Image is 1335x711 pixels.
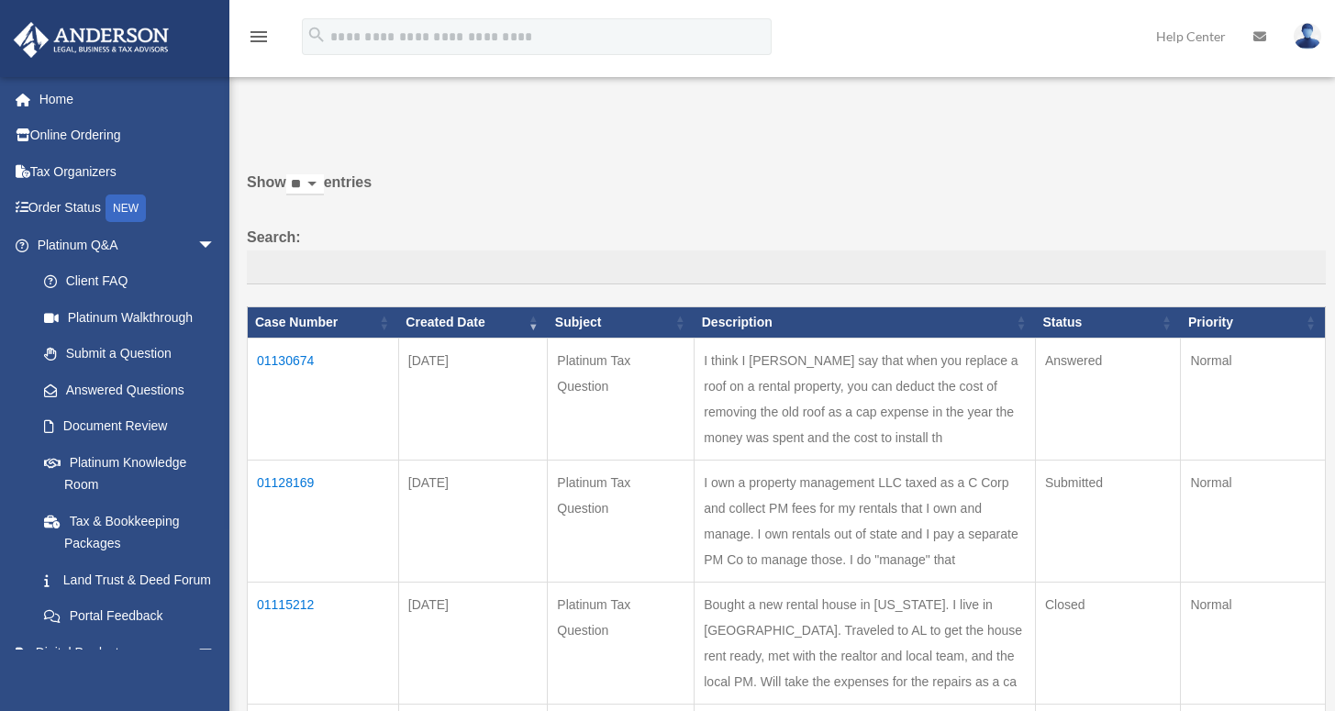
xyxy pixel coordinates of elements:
input: Search: [247,250,1326,285]
a: Tax & Bookkeeping Packages [26,503,234,561]
a: Digital Productsarrow_drop_down [13,634,243,671]
td: Platinum Tax Question [548,582,695,704]
th: Case Number: activate to sort column ascending [248,307,399,339]
img: User Pic [1294,23,1321,50]
td: Bought a new rental house in [US_STATE]. I live in [GEOGRAPHIC_DATA]. Traveled to AL to get the h... [695,582,1036,704]
label: Show entries [247,170,1326,214]
td: 01115212 [248,582,399,704]
a: Submit a Question [26,336,234,372]
select: Showentries [286,174,324,195]
td: 01128169 [248,460,399,582]
i: menu [248,26,270,48]
a: Tax Organizers [13,153,243,190]
a: Platinum Knowledge Room [26,444,234,503]
td: Platinum Tax Question [548,460,695,582]
a: Home [13,81,243,117]
td: Closed [1035,582,1181,704]
td: Submitted [1035,460,1181,582]
a: Answered Questions [26,372,225,408]
th: Description: activate to sort column ascending [695,307,1036,339]
td: Platinum Tax Question [548,338,695,460]
td: 01130674 [248,338,399,460]
th: Priority: activate to sort column ascending [1181,307,1326,339]
span: arrow_drop_down [197,227,234,264]
a: Order StatusNEW [13,190,243,228]
a: menu [248,32,270,48]
a: Platinum Walkthrough [26,299,234,336]
th: Subject: activate to sort column ascending [548,307,695,339]
td: [DATE] [398,460,547,582]
a: Land Trust & Deed Forum [26,561,234,598]
a: Document Review [26,408,234,445]
i: search [306,25,327,45]
td: Normal [1181,460,1326,582]
a: Client FAQ [26,263,234,300]
a: Portal Feedback [26,598,234,635]
td: I own a property management LLC taxed as a C Corp and collect PM fees for my rentals that I own a... [695,460,1036,582]
td: Normal [1181,338,1326,460]
td: Answered [1035,338,1181,460]
th: Status: activate to sort column ascending [1035,307,1181,339]
a: Online Ordering [13,117,243,154]
a: Platinum Q&Aarrow_drop_down [13,227,234,263]
div: NEW [106,194,146,222]
td: [DATE] [398,582,547,704]
th: Created Date: activate to sort column ascending [398,307,547,339]
span: arrow_drop_down [197,634,234,672]
img: Anderson Advisors Platinum Portal [8,22,174,58]
td: I think I [PERSON_NAME] say that when you replace a roof on a rental property, you can deduct the... [695,338,1036,460]
td: [DATE] [398,338,547,460]
label: Search: [247,225,1326,285]
td: Normal [1181,582,1326,704]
